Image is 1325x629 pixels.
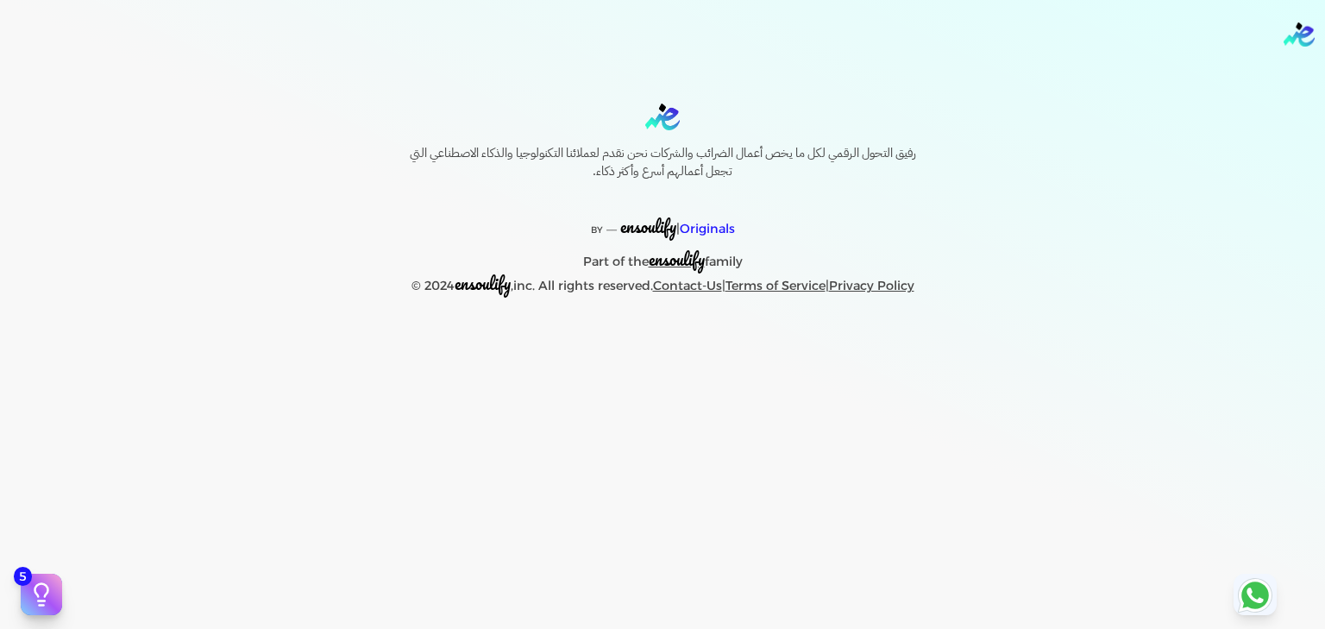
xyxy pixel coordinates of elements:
h6: رفيق التحول الرقمي لكل ما يخص أعمال الضرائب والشركات نحن نقدم لعملائنا التكنولوجيا والذكاء الاصطن... [373,144,952,181]
p: | [373,195,952,242]
a: Contact-Us [653,278,722,293]
span: ensoulify [649,246,705,273]
span: ensoulify [455,270,511,297]
a: ensoulify [649,254,705,269]
img: logo [645,104,680,130]
span: BY [591,224,603,236]
span: Originals [680,221,735,236]
sup: __ [606,220,617,231]
a: Terms of Service [725,278,826,293]
p: Part of the family [373,242,952,274]
span: ensoulify [620,213,676,240]
span: 5 [14,567,32,586]
button: 5 [21,574,62,615]
a: Privacy Policy [829,278,914,293]
p: © 2024 ,inc. All rights reserved. | | [373,273,952,298]
img: logo [1284,22,1315,47]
